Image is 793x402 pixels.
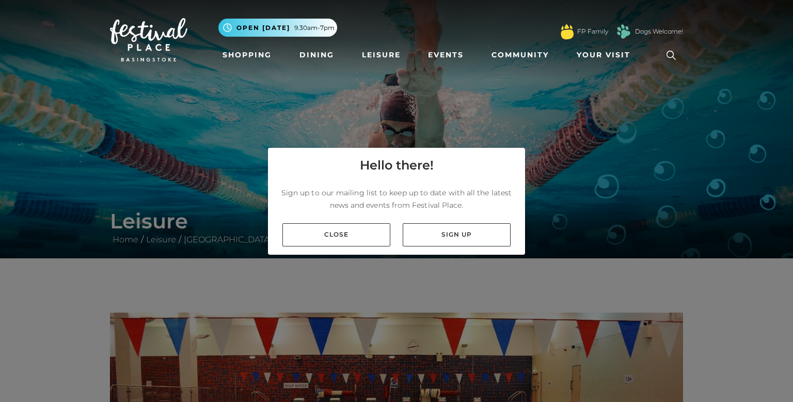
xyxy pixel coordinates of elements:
[110,18,187,61] img: Festival Place Logo
[236,23,290,33] span: Open [DATE]
[276,187,517,211] p: Sign up to our mailing list to keep up to date with all the latest news and events from Festival ...
[573,45,640,65] a: Your Visit
[403,223,511,246] a: Sign up
[358,45,405,65] a: Leisure
[282,223,390,246] a: Close
[424,45,468,65] a: Events
[360,156,434,175] h4: Hello there!
[577,27,608,36] a: FP Family
[295,45,338,65] a: Dining
[218,19,337,37] button: Open [DATE] 9.30am-7pm
[577,50,630,60] span: Your Visit
[294,23,335,33] span: 9.30am-7pm
[487,45,553,65] a: Community
[218,45,276,65] a: Shopping
[635,27,683,36] a: Dogs Welcome!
